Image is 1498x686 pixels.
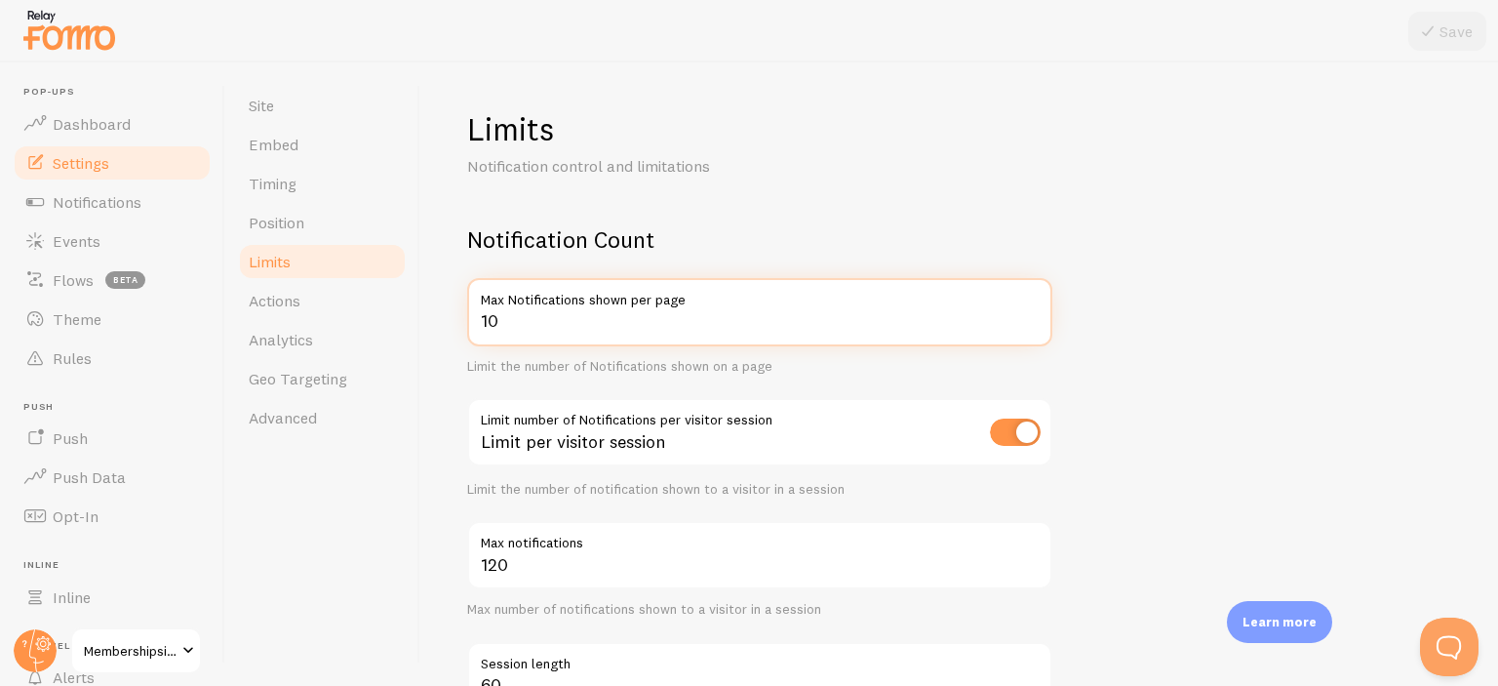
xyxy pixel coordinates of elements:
a: Geo Targeting [237,359,408,398]
span: Inline [23,559,213,572]
a: Dashboard [12,104,213,143]
span: Timing [249,174,296,193]
p: Notification control and limitations [467,155,935,178]
span: Theme [53,309,101,329]
a: Opt-In [12,497,213,536]
span: Rules [53,348,92,368]
span: Notifications [53,192,141,212]
a: Notifications [12,182,213,222]
span: Pop-ups [23,86,213,99]
a: Site [237,86,408,125]
span: Opt-In [53,506,99,526]
a: Push Data [12,458,213,497]
h2: Notification Count [467,224,1052,255]
span: Analytics [249,330,313,349]
span: Advanced [249,408,317,427]
span: Push [23,401,213,414]
div: Limit the number of notification shown to a visitor in a session [467,481,1052,499]
span: Limits [249,252,291,271]
span: Site [249,96,274,115]
div: Max number of notifications shown to a visitor in a session [467,601,1052,619]
span: Geo Targeting [249,369,347,388]
span: Membershipsitechallenge (finaltest) [84,639,177,663]
a: Advanced [237,398,408,437]
img: fomo-relay-logo-orange.svg [20,5,118,55]
span: Actions [249,291,300,310]
a: Membershipsitechallenge (finaltest) [70,627,202,674]
span: Push [53,428,88,448]
label: Session length [467,642,1052,675]
span: Settings [53,153,109,173]
a: Push [12,419,213,458]
a: Timing [237,164,408,203]
label: Max notifications [467,521,1052,554]
a: Position [237,203,408,242]
div: Limit the number of Notifications shown on a page [467,358,1052,376]
a: Limits [237,242,408,281]
a: Actions [237,281,408,320]
div: Limit per visitor session [467,398,1052,469]
span: beta [105,271,145,289]
h1: Limits [467,109,1052,149]
a: Theme [12,300,213,339]
a: Inline [12,578,213,617]
span: Embed [249,135,298,154]
span: Events [53,231,100,251]
a: Events [12,222,213,261]
span: Inline [53,587,91,607]
span: Position [249,213,304,232]
iframe: Help Scout Beacon - Open [1420,618,1478,676]
a: Settings [12,143,213,182]
span: Flows [53,270,94,290]
a: Analytics [237,320,408,359]
input: 5 [467,521,1052,589]
a: Flows beta [12,261,213,300]
div: Learn more [1227,601,1332,643]
span: Push Data [53,467,126,487]
span: Dashboard [53,114,131,134]
a: Rules [12,339,213,378]
p: Learn more [1242,613,1317,631]
a: Embed [237,125,408,164]
label: Max Notifications shown per page [467,278,1052,311]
